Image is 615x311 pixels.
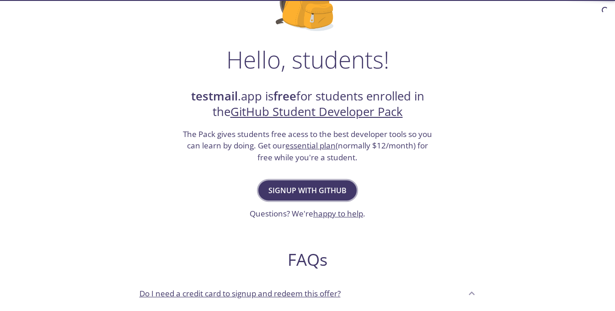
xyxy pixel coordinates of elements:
[258,180,357,200] button: Signup with GitHub
[230,104,403,120] a: GitHub Student Developer Pack
[182,128,433,163] h3: The Pack gives students free acess to the best developer tools so you can learn by doing. Get our...
[132,249,483,270] h2: FAQs
[250,208,365,220] h3: Questions? We're .
[191,88,238,104] strong: testmail
[182,89,433,120] h2: .app is for students enrolled in the
[226,46,389,73] h1: Hello, students!
[268,184,347,197] span: Signup with GitHub
[139,288,341,300] p: Do I need a credit card to signup and redeem this offer?
[273,88,296,104] strong: free
[132,281,483,306] div: Do I need a credit card to signup and redeem this offer?
[285,140,336,151] a: essential plan
[313,208,363,219] a: happy to help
